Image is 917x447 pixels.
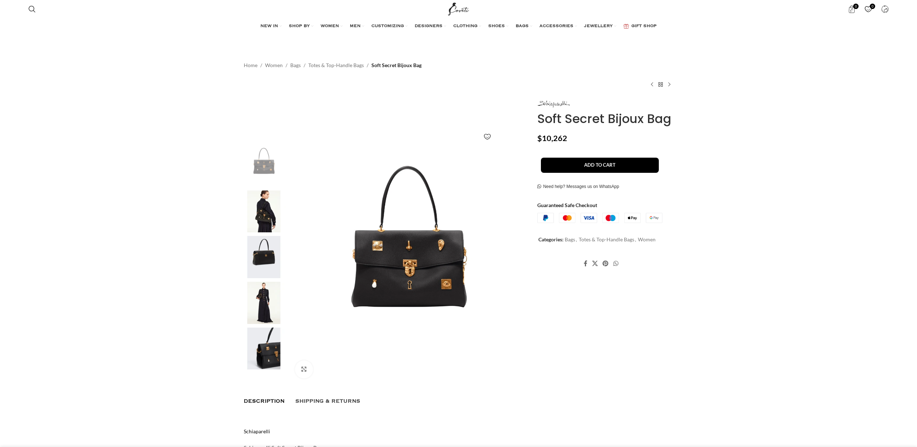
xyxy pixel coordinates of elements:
[290,145,529,384] img: Schiaparelli-Soft-Secret-Bijoux-Bag18919_nobg
[576,236,577,244] span: ,
[665,80,674,89] a: Next product
[623,19,657,34] a: GIFT SHOP
[289,19,313,34] a: SHOP BY
[537,213,662,223] img: guaranteed-safe-checkout-bordered.j
[600,258,611,269] a: Pinterest social link
[870,4,875,9] span: 0
[488,19,508,34] a: SHOES
[638,236,656,242] a: Women
[565,236,575,242] a: Bags
[244,61,422,69] nav: Breadcrumb
[538,236,564,242] span: Categories:
[537,184,619,190] a: Need help? Messages us on WhatsApp
[25,2,39,16] a: Search
[242,145,286,187] img: Soft Secret Bijoux Bag
[853,4,859,9] span: 0
[537,202,597,208] strong: Guaranteed Safe Checkout
[242,190,286,233] img: Schiaparelli bags
[623,24,629,29] img: GiftBag
[537,133,567,143] bdi: 10,262
[453,23,477,29] span: CLOTHING
[539,19,577,34] a: ACCESSORIES
[861,2,876,16] a: 0
[242,282,286,324] img: Schiaparelli nose bag
[25,19,892,34] div: Main navigation
[415,23,442,29] span: DESIGNERS
[295,398,360,404] span: Shipping & Returns
[321,23,339,29] span: WOMEN
[631,23,657,29] span: GIFT SHOP
[488,23,505,29] span: SHOES
[350,23,361,29] span: MEN
[242,328,286,370] img: Soft Secret Bijoux Bag - Image 5
[648,80,656,89] a: Previous product
[537,111,673,126] h1: Soft Secret Bijoux Bag
[579,236,634,242] a: Totes & Top-Handle Bags
[244,428,270,434] a: Schiaparelli
[415,19,446,34] a: DESIGNERS
[611,258,621,269] a: WhatsApp social link
[590,258,600,269] a: X social link
[371,19,407,34] a: CUSTOMIZING
[290,61,301,69] a: Bags
[260,19,282,34] a: NEW IN
[537,101,570,108] img: Schiaparelli
[321,19,343,34] a: WOMEN
[446,5,471,12] a: Site logo
[539,23,573,29] span: ACCESSORIES
[371,23,404,29] span: CUSTOMIZING
[265,61,283,69] a: Women
[584,23,613,29] span: JEWELLERY
[242,236,286,278] img: Schiaparelli bag
[541,158,659,173] button: Add to cart
[516,19,532,34] a: BAGS
[244,61,257,69] a: Home
[244,398,285,404] span: Description
[516,23,529,29] span: BAGS
[635,236,636,244] span: ,
[584,19,616,34] a: JEWELLERY
[453,19,481,34] a: CLOTHING
[844,2,859,16] a: 0
[371,61,422,69] span: Soft Secret Bijoux Bag
[861,2,876,16] div: My Wishlist
[289,23,310,29] span: SHOP BY
[581,258,590,269] a: Facebook social link
[260,23,278,29] span: NEW IN
[537,133,542,143] span: $
[350,19,364,34] a: MEN
[308,61,364,69] a: Totes & Top-Handle Bags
